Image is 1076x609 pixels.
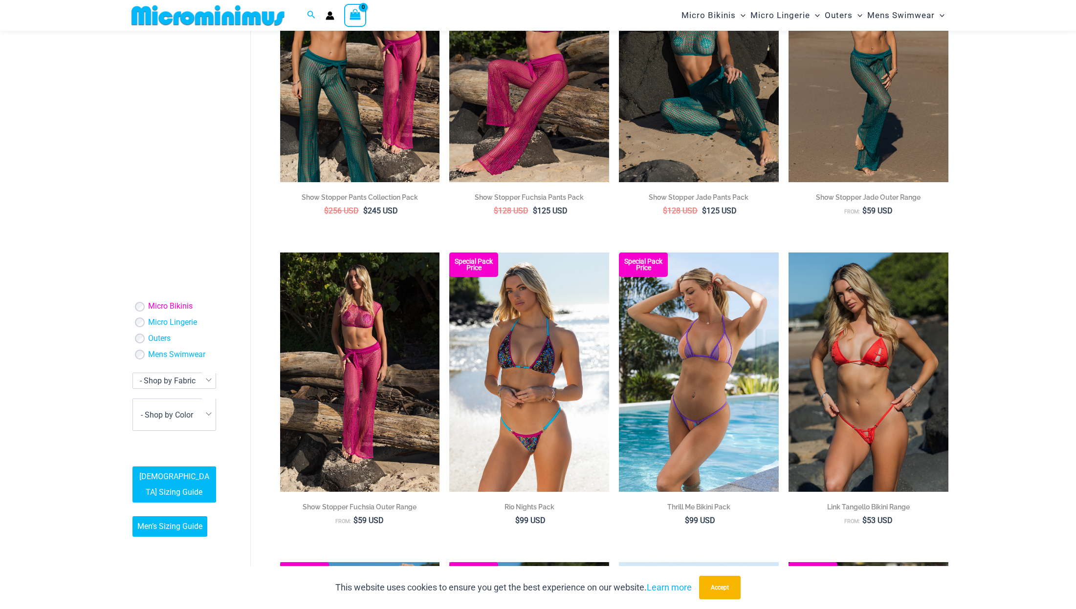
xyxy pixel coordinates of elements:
[844,209,860,215] span: From:
[132,466,216,503] a: [DEMOGRAPHIC_DATA] Sizing Guide
[132,516,207,537] a: Men’s Sizing Guide
[935,3,944,28] span: Menu Toggle
[619,258,668,271] b: Special Pack Price
[449,502,609,515] a: Rio Nights Pack
[449,252,609,492] img: Rio Nights Glitter Spot 309 Tri Top 469 Thong 01
[685,516,715,525] bdi: 99 USD
[679,3,748,28] a: Micro BikinisMenu ToggleMenu Toggle
[353,516,384,525] bdi: 59 USD
[133,373,216,388] span: - Shop by Fabric
[810,3,820,28] span: Menu Toggle
[619,502,779,512] h2: Thrill Me Bikini Pack
[844,518,860,525] span: From:
[335,580,692,595] p: This website uses cookies to ensure you get the best experience on our website.
[280,502,440,512] h2: Show Stopper Fuchsia Outer Range
[789,192,948,202] h2: Show Stopper Jade Outer Range
[140,376,196,385] span: - Shop by Fabric
[494,206,498,215] span: $
[647,582,692,592] a: Learn more
[280,502,440,515] a: Show Stopper Fuchsia Outer Range
[681,3,736,28] span: Micro Bikinis
[148,334,171,344] a: Outers
[132,399,216,431] span: - Shop by Color
[750,3,810,28] span: Micro Lingerie
[748,3,822,28] a: Micro LingerieMenu ToggleMenu Toggle
[619,192,779,202] h2: Show Stopper Jade Pants Pack
[363,206,368,215] span: $
[736,3,746,28] span: Menu Toggle
[449,258,498,271] b: Special Pack Price
[363,206,398,215] bdi: 245 USD
[789,502,948,512] h2: Link Tangello Bikini Range
[619,252,779,492] a: Thrill Me Sweets 3155 Tri Top 4155 Thong Bikini 05 Thrill Me Sweets 3155 Tri Top 4155 Thong Bikin...
[533,206,568,215] bdi: 125 USD
[822,3,865,28] a: OutersMenu ToggleMenu Toggle
[133,399,216,431] span: - Shop by Color
[862,206,893,215] bdi: 59 USD
[515,516,520,525] span: $
[853,3,862,28] span: Menu Toggle
[685,516,689,525] span: $
[148,302,193,312] a: Micro Bikinis
[702,206,737,215] bdi: 125 USD
[280,192,440,202] h2: Show Stopper Pants Collection Pack
[619,502,779,515] a: Thrill Me Bikini Pack
[280,252,440,492] a: Show Stopper Fuchsia 366 Top 5007 pants 01Show Stopper Fuchsia 366 Top 5007 pants 04Show Stopper ...
[132,373,216,389] span: - Shop by Fabric
[663,206,667,215] span: $
[353,516,358,525] span: $
[699,576,741,599] button: Accept
[678,1,949,29] nav: Site Navigation
[619,252,779,492] img: Thrill Me Sweets 3155 Tri Top 4155 Thong Bikini 05
[663,206,698,215] bdi: 128 USD
[862,516,867,525] span: $
[619,192,779,206] a: Show Stopper Jade Pants Pack
[789,252,948,492] a: Link Tangello 3070 Tri Top 4580 Micro 01Link Tangello 8650 One Piece Monokini 12Link Tangello 865...
[280,192,440,206] a: Show Stopper Pants Collection Pack
[515,516,546,525] bdi: 99 USD
[326,11,334,20] a: Account icon link
[449,192,609,206] a: Show Stopper Fuchsia Pants Pack
[148,350,205,360] a: Mens Swimwear
[825,3,853,28] span: Outers
[449,192,609,202] h2: Show Stopper Fuchsia Pants Pack
[449,502,609,512] h2: Rio Nights Pack
[449,252,609,492] a: Rio Nights Glitter Spot 309 Tri Top 469 Thong 01 Rio Nights Glitter Spot 309 Tri Top 469 Thong 04...
[148,317,197,328] a: Micro Lingerie
[789,252,948,492] img: Link Tangello 3070 Tri Top 4580 Micro 01
[867,3,935,28] span: Mens Swimwear
[324,206,359,215] bdi: 256 USD
[335,518,351,525] span: From:
[128,4,288,26] img: MM SHOP LOGO FLAT
[533,206,537,215] span: $
[280,252,440,492] img: Show Stopper Fuchsia 366 Top 5007 pants 01
[344,4,367,26] a: View Shopping Cart, empty
[307,9,316,21] a: Search icon link
[324,206,329,215] span: $
[141,410,193,420] span: - Shop by Color
[702,206,706,215] span: $
[862,206,867,215] span: $
[789,502,948,515] a: Link Tangello Bikini Range
[862,516,893,525] bdi: 53 USD
[865,3,947,28] a: Mens SwimwearMenu ToggleMenu Toggle
[132,33,220,228] iframe: TrustedSite Certified
[789,192,948,206] a: Show Stopper Jade Outer Range
[494,206,528,215] bdi: 128 USD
